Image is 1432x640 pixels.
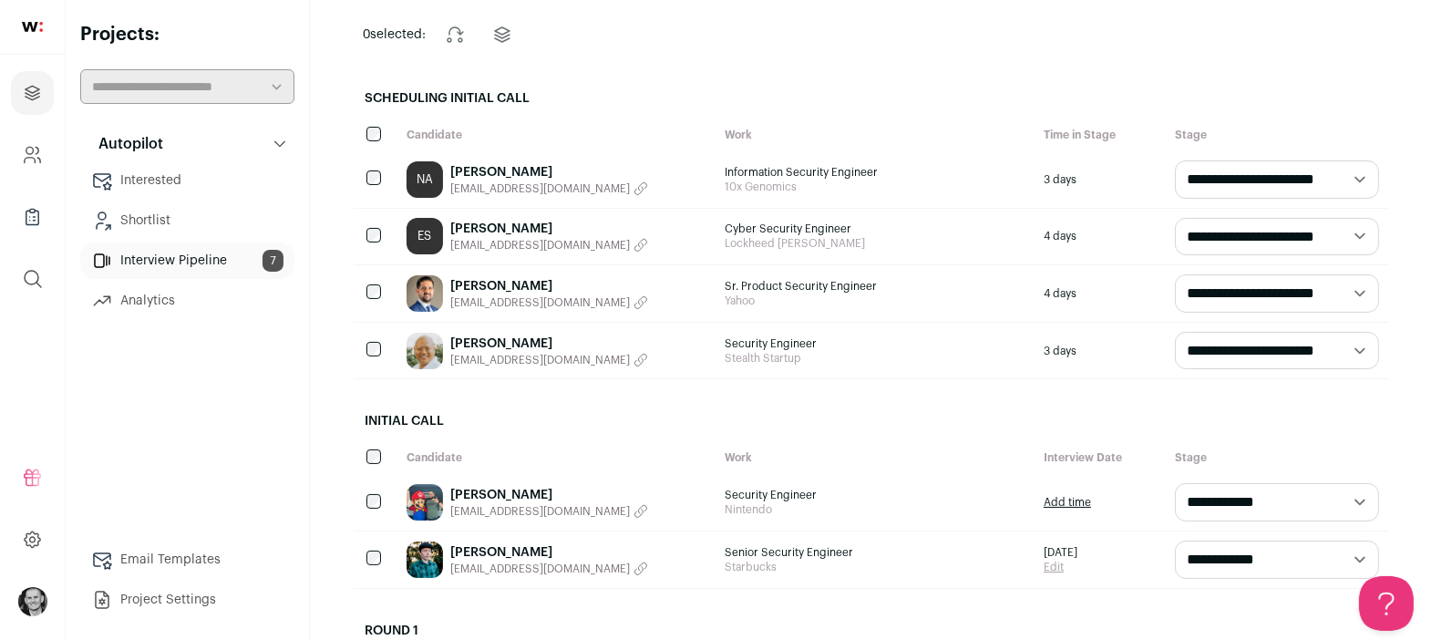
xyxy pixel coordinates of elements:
div: Work [716,441,1035,474]
span: Lockheed [PERSON_NAME] [726,236,1026,251]
div: Stage [1166,441,1388,474]
button: [EMAIL_ADDRESS][DOMAIN_NAME] [450,562,648,576]
a: [PERSON_NAME] [450,277,648,295]
span: 0 [363,28,370,41]
span: Senior Security Engineer [726,545,1026,560]
div: Candidate [397,119,716,151]
h2: Scheduling Initial Call [354,78,1388,119]
button: [EMAIL_ADDRESS][DOMAIN_NAME] [450,238,648,253]
a: Add time [1044,495,1091,510]
span: selected: [363,26,426,44]
a: Analytics [80,283,294,319]
div: 3 days [1035,323,1166,379]
div: Interview Date [1035,441,1166,474]
span: [DATE] [1044,545,1077,560]
h2: Initial Call [354,401,1388,441]
button: [EMAIL_ADDRESS][DOMAIN_NAME] [450,504,648,519]
button: [EMAIL_ADDRESS][DOMAIN_NAME] [450,353,648,367]
span: Security Engineer [726,488,1026,502]
span: [EMAIL_ADDRESS][DOMAIN_NAME] [450,504,630,519]
span: Security Engineer [726,336,1026,351]
button: [EMAIL_ADDRESS][DOMAIN_NAME] [450,295,648,310]
iframe: Help Scout Beacon - Open [1359,576,1414,631]
img: bfb2ca2dd67ab80a1f2b00e16267ddccfa1fe04e02c71cb40b605ceb1bf5f94f.jpg [407,542,443,578]
div: Work [716,119,1035,151]
div: 4 days [1035,265,1166,322]
button: [EMAIL_ADDRESS][DOMAIN_NAME] [450,181,648,196]
span: Information Security Engineer [726,165,1026,180]
img: wellfound-shorthand-0d5821cbd27db2630d0214b213865d53afaa358527fdda9d0ea32b1df1b89c2c.svg [22,22,43,32]
a: Interview Pipeline7 [80,243,294,279]
img: dd9ef7d23383b5d57a68ab3e9cb69ab818e7877edd7bce5bf395ae3b57241118.jpg [407,484,443,521]
a: ES [407,218,443,254]
a: NA [407,161,443,198]
span: [EMAIL_ADDRESS][DOMAIN_NAME] [450,562,630,576]
a: Company and ATS Settings [11,133,54,177]
span: Nintendo [726,502,1026,517]
span: [EMAIL_ADDRESS][DOMAIN_NAME] [450,181,630,196]
span: [EMAIL_ADDRESS][DOMAIN_NAME] [450,353,630,367]
a: Company Lists [11,195,54,239]
span: [EMAIL_ADDRESS][DOMAIN_NAME] [450,295,630,310]
div: Candidate [397,441,716,474]
span: Starbucks [726,560,1026,574]
div: Stage [1166,119,1388,151]
a: Shortlist [80,202,294,239]
a: Interested [80,162,294,199]
a: [PERSON_NAME] [450,220,648,238]
a: [PERSON_NAME] [450,486,648,504]
div: 3 days [1035,151,1166,208]
a: [PERSON_NAME] [450,163,648,181]
a: Projects [11,71,54,115]
span: 10x Genomics [726,180,1026,194]
span: Stealth Startup [726,351,1026,366]
img: 1798315-medium_jpg [18,587,47,616]
span: Yahoo [726,294,1026,308]
span: Sr. Product Security Engineer [726,279,1026,294]
p: Autopilot [88,133,163,155]
span: Cyber Security Engineer [726,222,1026,236]
a: Email Templates [80,542,294,578]
a: [PERSON_NAME] [450,335,648,353]
div: 4 days [1035,209,1166,265]
img: 564c8f7cb8ef1167a75c7313a10c8664c98ff65fca9d6de45dfdb464ced24cf0.jpg [407,333,443,369]
img: 0b71065905da5aece2e4fa6df1838c4c8b1f4cc432db2d3b7f68302a048250a1.jpg [407,275,443,312]
span: [EMAIL_ADDRESS][DOMAIN_NAME] [450,238,630,253]
span: 7 [263,250,283,272]
a: [PERSON_NAME] [450,543,648,562]
button: Open dropdown [18,587,47,616]
div: Time in Stage [1035,119,1166,151]
a: Edit [1044,560,1077,574]
h2: Projects: [80,22,294,47]
button: Autopilot [80,126,294,162]
a: Project Settings [80,582,294,618]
